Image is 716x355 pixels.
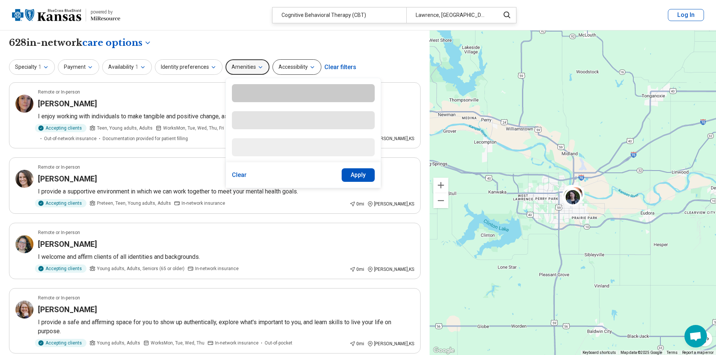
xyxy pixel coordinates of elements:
[272,59,321,75] button: Accessibility
[324,58,356,76] div: Clear filters
[151,340,204,346] span: Works Mon, Tue, Wed, Thu
[406,8,495,23] div: Lawrence, [GEOGRAPHIC_DATA]
[35,264,86,273] div: Accepting clients
[35,339,86,347] div: Accepting clients
[97,125,153,131] span: Teen, Young adults, Adults
[97,200,171,207] span: Preteen, Teen, Young adults, Adults
[38,295,80,301] p: Remote or In-person
[12,6,120,24] a: Blue Cross Blue Shield Kansaspowered by
[232,168,247,182] button: Clear
[667,350,678,355] a: Terms (opens in new tab)
[38,304,97,315] h3: [PERSON_NAME]
[215,340,259,346] span: In-network insurance
[58,59,99,75] button: Payment
[44,135,97,142] span: Out-of-network insurance
[367,135,414,142] div: [PERSON_NAME] , KS
[350,201,364,207] div: 0 mi
[38,164,80,171] p: Remote or In-person
[38,89,80,95] p: Remote or In-person
[367,266,414,273] div: [PERSON_NAME] , KS
[38,239,97,249] h3: [PERSON_NAME]
[38,318,414,336] p: I provide a safe and affirming space for you to show up authentically, explore what's important t...
[342,168,375,182] button: Apply
[38,63,41,71] span: 1
[682,350,714,355] a: Report a map error
[265,340,292,346] span: Out-of-pocket
[135,63,138,71] span: 1
[38,252,414,261] p: I welcome and affirm clients of all identities and backgrounds.
[226,59,269,75] button: Amenities
[182,200,225,207] span: In-network insurance
[12,6,81,24] img: Blue Cross Blue Shield Kansas
[563,185,581,203] div: 5
[9,36,151,49] h1: 628 in-network
[155,59,223,75] button: Identity preferences
[195,265,239,272] span: In-network insurance
[163,125,224,131] span: Works Mon, Tue, Wed, Thu, Fri
[350,266,364,273] div: 0 mi
[102,59,152,75] button: Availability1
[38,174,97,184] h3: [PERSON_NAME]
[621,350,662,355] span: Map data ©2025 Google
[272,8,406,23] div: Cognitive Behavioral Therapy (CBT)
[97,265,185,272] span: Young adults, Adults, Seniors (65 or older)
[97,340,140,346] span: Young adults, Adults
[563,185,581,203] div: 2
[91,9,120,15] div: powered by
[367,201,414,207] div: [PERSON_NAME] , KS
[35,199,86,207] div: Accepting clients
[38,98,97,109] h3: [PERSON_NAME]
[38,112,414,121] p: I enjoy working with individuals to make tangible and positive change, as well as to recognize ex...
[684,325,707,347] div: Open chat
[82,36,151,49] button: Care options
[350,340,364,347] div: 0 mi
[35,124,86,132] div: Accepting clients
[433,193,448,208] button: Zoom out
[38,187,414,196] p: I provide a supportive environment in which we can work together to meet your mental health goals.
[367,340,414,347] div: [PERSON_NAME] , KS
[9,59,55,75] button: Specialty1
[38,229,80,236] p: Remote or In-person
[82,36,142,49] span: care options
[668,9,704,21] button: Log In
[103,135,188,142] span: Documentation provided for patient filling
[433,178,448,193] button: Zoom in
